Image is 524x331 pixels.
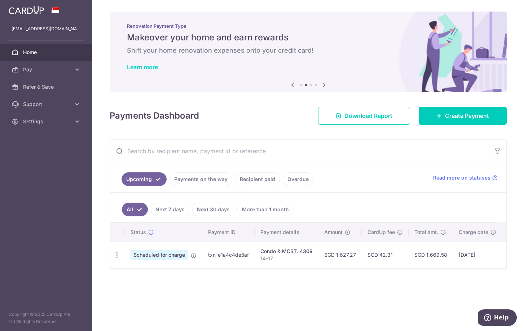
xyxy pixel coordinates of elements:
td: SGD 42.31 [362,242,409,268]
a: Upcoming [122,172,167,186]
input: Search by recipient name, payment id or reference [110,140,489,163]
h5: Makeover your home and earn rewards [127,32,489,43]
span: Home [23,49,71,56]
span: CardUp fee [367,229,395,236]
a: Download Report [318,107,410,125]
iframe: Opens a widget where you can find more information [478,309,517,327]
span: Pay [23,66,71,73]
span: Total amt. [414,229,438,236]
a: All [122,203,148,216]
span: Charge date [459,229,488,236]
span: Support [23,101,71,108]
a: Next 7 days [151,203,189,216]
span: Amount [324,229,343,236]
h6: Shift your home renovation expenses onto your credit card! [127,46,489,55]
span: Download Report [344,111,392,120]
img: CardUp [9,6,44,14]
span: Refer & Save [23,83,71,91]
a: Overdue [283,172,313,186]
th: Payment details [255,223,318,242]
td: SGD 1,627.27 [318,242,362,268]
span: Scheduled for charge [131,250,188,260]
span: Status [131,229,146,236]
td: [DATE] [453,242,502,268]
p: [EMAIL_ADDRESS][DOMAIN_NAME] [12,25,81,32]
a: Read more on statuses [433,174,498,181]
a: More than 1 month [237,203,294,216]
h4: Payments Dashboard [110,109,199,122]
a: Payments on the way [169,172,232,186]
td: txn_e1a4c4de5af [202,242,255,268]
a: Recipient paid [235,172,280,186]
a: Learn more [127,63,158,71]
div: Condo & MCST. 4309 [260,248,313,255]
td: SGD 1,669.58 [409,242,453,268]
p: 14-17 [260,255,313,262]
img: Renovation banner [110,12,507,92]
span: Read more on statuses [433,174,490,181]
th: Payment ID [202,223,255,242]
span: Settings [23,118,71,125]
a: Create Payment [419,107,507,125]
span: Create Payment [445,111,489,120]
p: Renovation Payment Type [127,23,489,29]
a: Next 30 days [192,203,234,216]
